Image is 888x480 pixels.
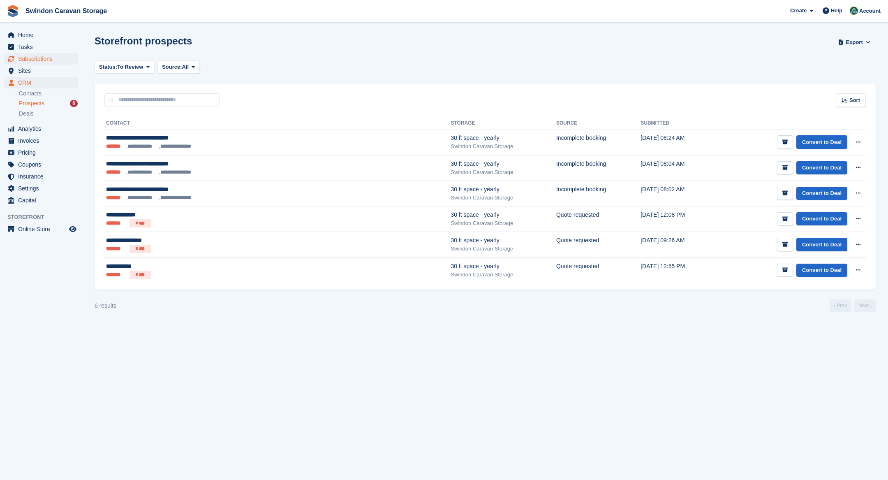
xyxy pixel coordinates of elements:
td: Incomplete booking [556,130,641,155]
span: Source: [162,63,182,71]
td: [DATE] 08:24 AM [641,130,715,155]
th: Source [556,117,641,130]
span: Online Store [18,223,67,235]
td: Incomplete booking [556,181,641,206]
a: Convert to Deal [796,135,847,149]
td: Quote requested [556,232,641,257]
img: Claire Read [850,7,858,15]
a: menu [4,195,78,206]
td: Quote requested [556,257,641,283]
a: menu [4,135,78,146]
a: menu [4,183,78,194]
a: Next [854,299,876,312]
img: stora-icon-8386f47178a22dfd0bd8f6a31ec36ba5ce8667c1dd55bd0f319d3a0aa187defe.svg [7,5,19,17]
span: Deals [19,110,34,118]
span: Settings [18,183,67,194]
span: Coupons [18,159,67,170]
span: Export [846,38,863,46]
div: 6 results [95,301,116,310]
button: Source: All [157,60,200,74]
span: Status: [99,63,117,71]
a: menu [4,223,78,235]
th: Storage [451,117,556,130]
td: Quote requested [556,206,641,232]
span: Invoices [18,135,67,146]
th: Contact [104,117,451,130]
a: Convert to Deal [796,238,847,251]
span: Capital [18,195,67,206]
a: Convert to Deal [796,212,847,226]
span: All [182,63,189,71]
span: To Review [117,63,143,71]
span: Pricing [18,147,67,158]
div: 6 [70,100,78,107]
div: 30 ft space - yearly [451,211,556,219]
button: Export [836,35,872,49]
td: [DATE] 12:55 PM [641,257,715,283]
span: Prospects [19,100,44,107]
div: Swindon Caravan Storage [451,271,556,279]
div: 30 ft space - yearly [451,236,556,245]
a: menu [4,171,78,182]
span: CRM [18,77,67,88]
span: Help [831,7,842,15]
a: Swindon Caravan Storage [22,4,110,18]
div: Swindon Caravan Storage [451,168,556,176]
a: Previous [830,299,851,312]
td: [DATE] 12:08 PM [641,206,715,232]
div: Swindon Caravan Storage [451,142,556,151]
span: Storefront [7,213,82,221]
div: 30 ft space - yearly [451,185,556,194]
span: Subscriptions [18,53,67,65]
td: Incomplete booking [556,155,641,181]
span: Sites [18,65,67,77]
div: Swindon Caravan Storage [451,245,556,253]
td: [DATE] 08:04 AM [641,155,715,181]
a: Convert to Deal [796,264,847,277]
a: Convert to Deal [796,161,847,175]
a: menu [4,65,78,77]
a: menu [4,77,78,88]
h1: Storefront prospects [95,35,192,46]
button: Status: To Review [95,60,154,74]
a: menu [4,41,78,53]
span: Sort [849,96,860,104]
a: Deals [19,109,78,118]
a: Convert to Deal [796,187,847,200]
td: [DATE] 09:26 AM [641,232,715,257]
a: menu [4,147,78,158]
a: menu [4,29,78,41]
a: menu [4,123,78,134]
span: Analytics [18,123,67,134]
div: Swindon Caravan Storage [451,219,556,227]
div: Swindon Caravan Storage [451,194,556,202]
div: 30 ft space - yearly [451,262,556,271]
div: 30 ft space - yearly [451,160,556,168]
span: Tasks [18,41,67,53]
th: Submitted [641,117,715,130]
div: 30 ft space - yearly [451,134,556,142]
a: Prospects 6 [19,99,78,108]
a: menu [4,159,78,170]
span: Account [859,7,881,15]
span: Home [18,29,67,41]
span: Create [790,7,807,15]
a: menu [4,53,78,65]
td: [DATE] 08:02 AM [641,181,715,206]
a: Preview store [68,224,78,234]
nav: Page [828,299,877,312]
span: Insurance [18,171,67,182]
a: Contacts [19,90,78,97]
